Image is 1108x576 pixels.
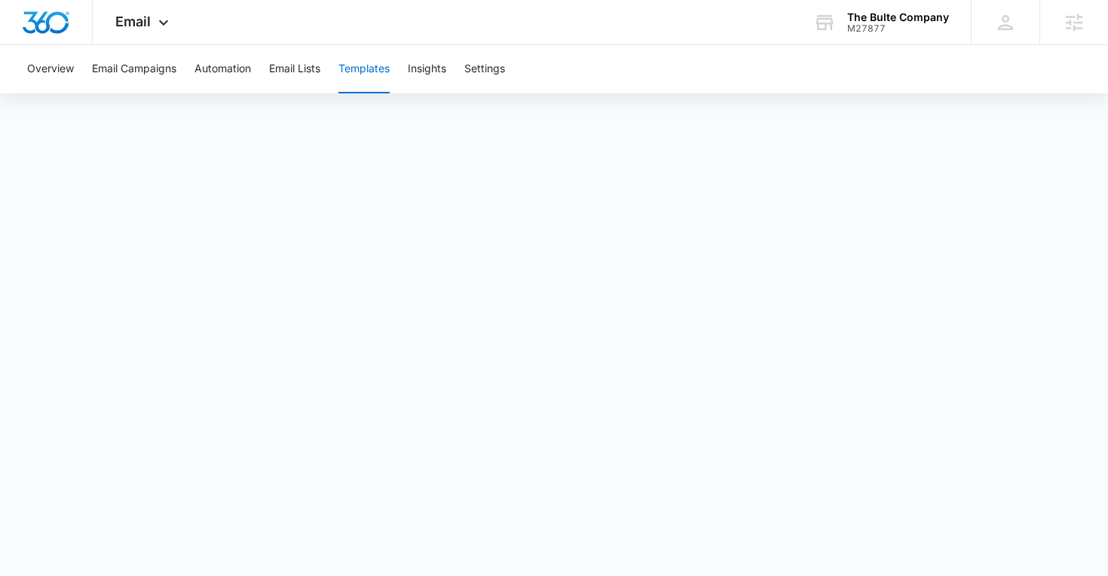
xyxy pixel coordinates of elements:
span: Email [115,14,151,29]
button: Templates [338,45,390,93]
button: Email Campaigns [92,45,176,93]
button: Overview [27,45,74,93]
button: Insights [408,45,446,93]
div: account id [847,23,949,34]
button: Settings [464,45,505,93]
div: account name [847,11,949,23]
button: Email Lists [269,45,320,93]
button: Automation [194,45,251,93]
